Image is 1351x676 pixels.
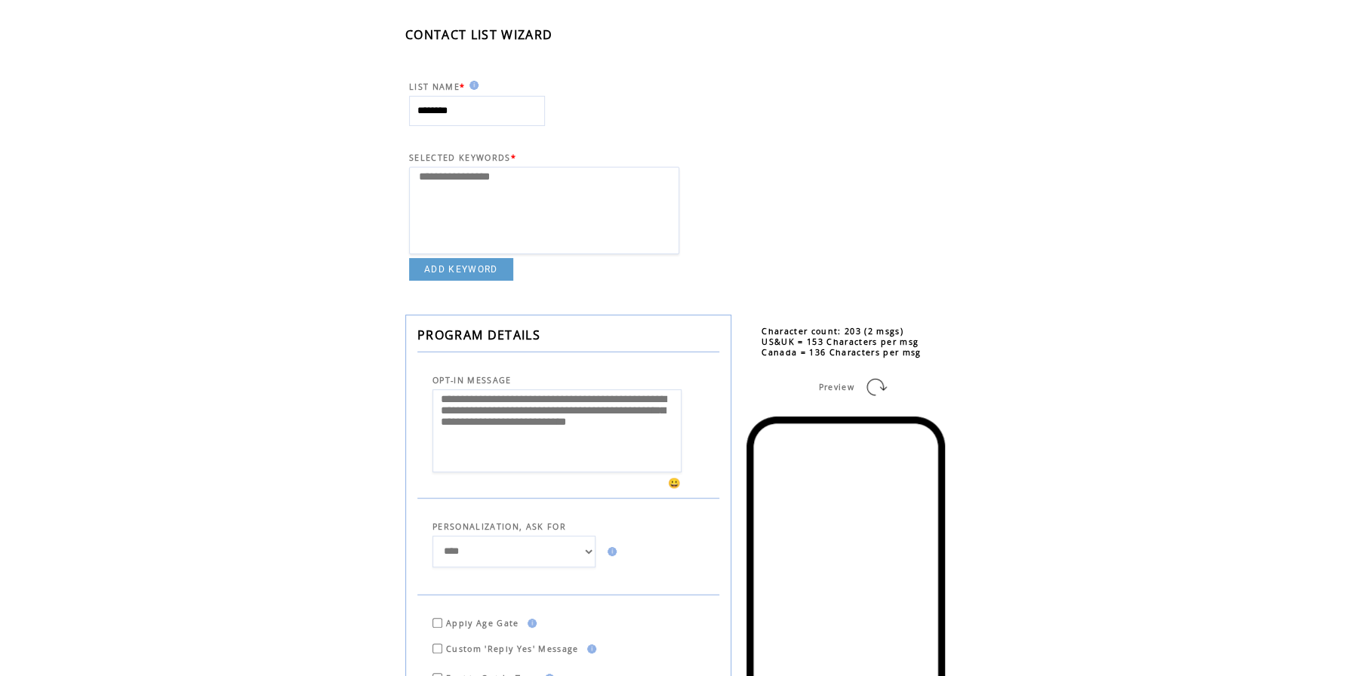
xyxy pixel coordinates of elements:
img: help.gif [523,619,537,628]
span: PERSONALIZATION, ASK FOR [432,521,566,532]
img: help.gif [603,547,617,556]
img: help.gif [465,81,479,90]
span: CONTACT LIST WIZARD [405,26,552,43]
span: PROGRAM DETAILS [417,327,540,343]
span: 😀 [668,476,682,490]
span: LIST NAME [409,81,460,92]
span: Character count: 203 (2 msgs) [762,326,903,336]
img: help.gif [583,644,596,653]
span: Preview [818,382,854,392]
span: Apply Age Gate [446,618,519,628]
span: US&UK = 153 Characters per msg [762,336,919,347]
span: Canada = 136 Characters per msg [762,347,921,358]
span: OPT-IN MESSAGE [432,375,512,386]
a: ADD KEYWORD [409,258,513,281]
span: Custom 'Reply Yes' Message [446,644,579,654]
span: SELECTED KEYWORDS [409,152,511,163]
